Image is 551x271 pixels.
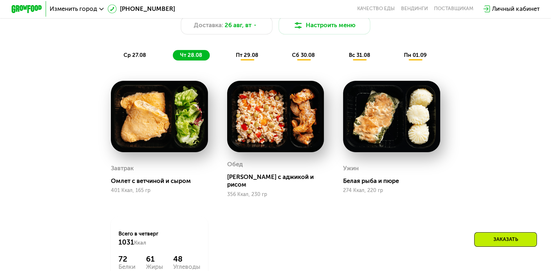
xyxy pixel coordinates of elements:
[146,264,163,270] div: Жиры
[227,173,330,188] div: [PERSON_NAME] с аджикой и рисом
[343,163,359,174] div: Ужин
[348,52,370,58] span: вс 31.08
[118,230,200,247] div: Всего в четверг
[227,192,324,197] div: 356 Ккал, 230 гр
[292,52,315,58] span: сб 30.08
[108,4,175,13] a: [PHONE_NUMBER]
[134,239,146,246] span: Ккал
[194,21,223,30] span: Доставка:
[343,188,440,193] div: 274 Ккал, 220 гр
[173,254,200,263] div: 48
[343,177,446,185] div: Белая рыба и пюре
[118,238,134,246] span: 1031
[492,4,539,13] div: Личный кабинет
[111,177,214,185] div: Омлет с ветчиной и сыром
[118,254,135,263] div: 72
[225,21,251,30] span: 26 авг, вт
[180,52,202,58] span: чт 28.08
[146,254,163,263] div: 61
[236,52,258,58] span: пт 29.08
[404,52,427,58] span: пн 01.09
[111,163,134,174] div: Завтрак
[118,264,135,270] div: Белки
[227,159,243,170] div: Обед
[401,6,428,12] a: Вендинги
[279,16,371,35] button: Настроить меню
[357,6,395,12] a: Качество еды
[111,188,208,193] div: 401 Ккал, 165 гр
[50,6,97,12] span: Изменить город
[474,232,537,247] div: Заказать
[124,52,146,58] span: ср 27.08
[434,6,473,12] div: поставщикам
[173,264,200,270] div: Углеводы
